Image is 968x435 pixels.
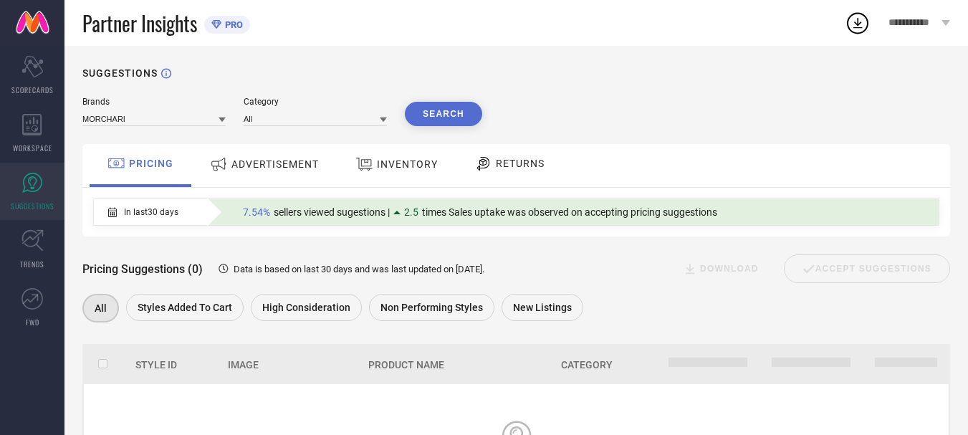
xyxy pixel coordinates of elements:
[784,254,950,283] div: Accept Suggestions
[422,206,717,218] span: times Sales uptake was observed on accepting pricing suggestions
[228,359,259,371] span: Image
[513,302,572,313] span: New Listings
[82,9,197,38] span: Partner Insights
[82,262,203,276] span: Pricing Suggestions (0)
[135,359,177,371] span: Style Id
[26,317,39,328] span: FWD
[82,97,226,107] div: Brands
[20,259,44,269] span: TRENDS
[221,19,243,30] span: PRO
[82,67,158,79] h1: SUGGESTIONS
[129,158,173,169] span: PRICING
[496,158,545,169] span: RETURNS
[124,207,178,217] span: In last 30 days
[11,201,54,211] span: SUGGESTIONS
[13,143,52,153] span: WORKSPACE
[244,97,387,107] div: Category
[274,206,390,218] span: sellers viewed sugestions |
[236,203,724,221] div: Percentage of sellers who have viewed suggestions for the current Insight Type
[138,302,232,313] span: Styles Added To Cart
[405,102,482,126] button: Search
[243,206,270,218] span: 7.54%
[234,264,484,274] span: Data is based on last 30 days and was last updated on [DATE] .
[404,206,418,218] span: 2.5
[561,359,613,371] span: Category
[95,302,107,314] span: All
[380,302,483,313] span: Non Performing Styles
[231,158,319,170] span: ADVERTISEMENT
[11,85,54,95] span: SCORECARDS
[845,10,871,36] div: Open download list
[368,359,444,371] span: Product Name
[377,158,438,170] span: INVENTORY
[262,302,350,313] span: High Consideration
